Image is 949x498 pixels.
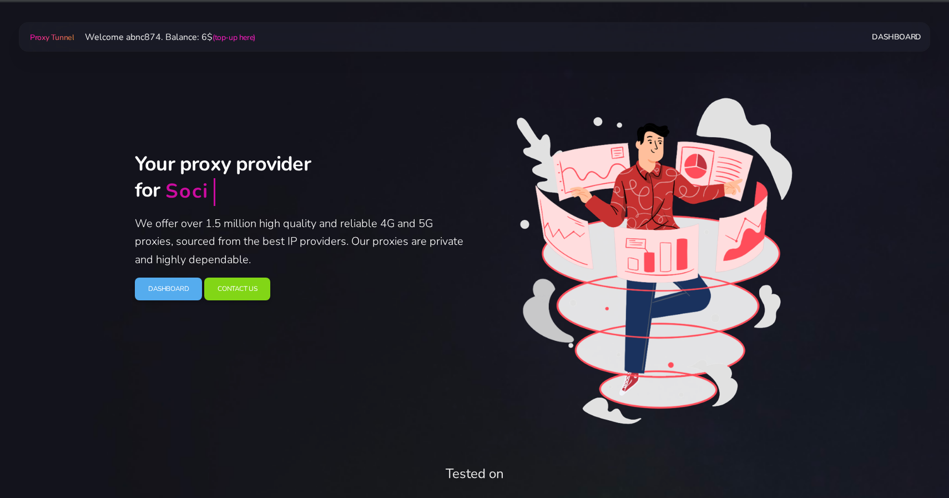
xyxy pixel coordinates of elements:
[76,31,255,43] span: Welcome abnc874. Balance: 6$
[142,464,807,484] div: Tested on
[885,434,935,484] iframe: Webchat Widget
[135,278,202,300] a: Dashboard
[213,32,255,43] a: (top-up here)
[30,32,74,43] span: Proxy Tunnel
[872,27,921,47] a: Dashboard
[28,28,76,46] a: Proxy Tunnel
[135,152,468,205] h2: Your proxy provider for
[165,179,209,205] div: Soci
[204,278,270,300] a: Contact Us
[135,215,468,269] p: We offer over 1.5 million high quality and reliable 4G and 5G proxies, sourced from the best IP p...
